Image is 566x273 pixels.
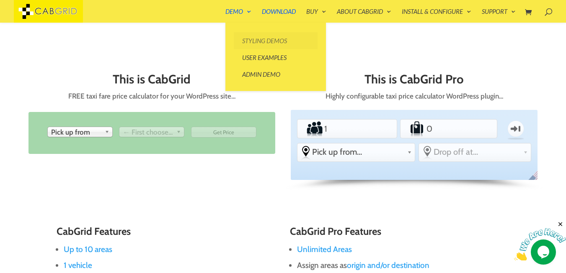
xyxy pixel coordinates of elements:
span: ← First choose pick up [123,127,173,137]
h3: CabGrid Features [57,226,276,241]
a: Styling Demos [234,32,318,49]
div: Pick up [47,127,113,137]
a: Demo [225,8,251,23]
span: English [527,170,544,187]
div: Select the place the starting address falls within [297,143,415,160]
label: One-way [501,117,530,141]
a: 1 vehicle [64,260,92,270]
a: Buy [306,8,326,23]
a: origin and/or destination [347,260,429,270]
p: FREE taxi fare price calculator for your WordPress site… [28,90,276,102]
h2: This is CabGrid Pro [291,73,538,90]
div: Select the place the destination address is within [419,143,531,160]
span: Pick up from [51,127,101,137]
iframe: chat widget [514,221,566,260]
h3: CabGrid Pro Features [290,226,509,241]
a: Admin Demo [234,66,318,83]
a: Up to 10 areas [64,244,112,254]
a: CabGrid Taxi Plugin [14,6,83,15]
p: Highly configurable taxi price calculator WordPress plugin… [291,90,538,102]
label: Number of Suitcases [402,120,425,137]
div: Drop off [119,127,184,137]
a: Install & Configure [402,8,471,23]
a: About CabGrid [337,8,391,23]
input: Get Price [191,127,256,138]
a: Support [482,8,516,23]
h2: This is CabGrid [28,73,276,90]
span: Drop off at... [434,147,520,157]
label: Number of Passengers [299,120,323,137]
a: Download [262,8,296,23]
a: User Examples [234,49,318,66]
input: Number of Suitcases [425,120,472,137]
a: Unlimited Areas [297,244,352,254]
span: Pick up from... [312,147,404,157]
input: Number of Passengers [323,120,372,137]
